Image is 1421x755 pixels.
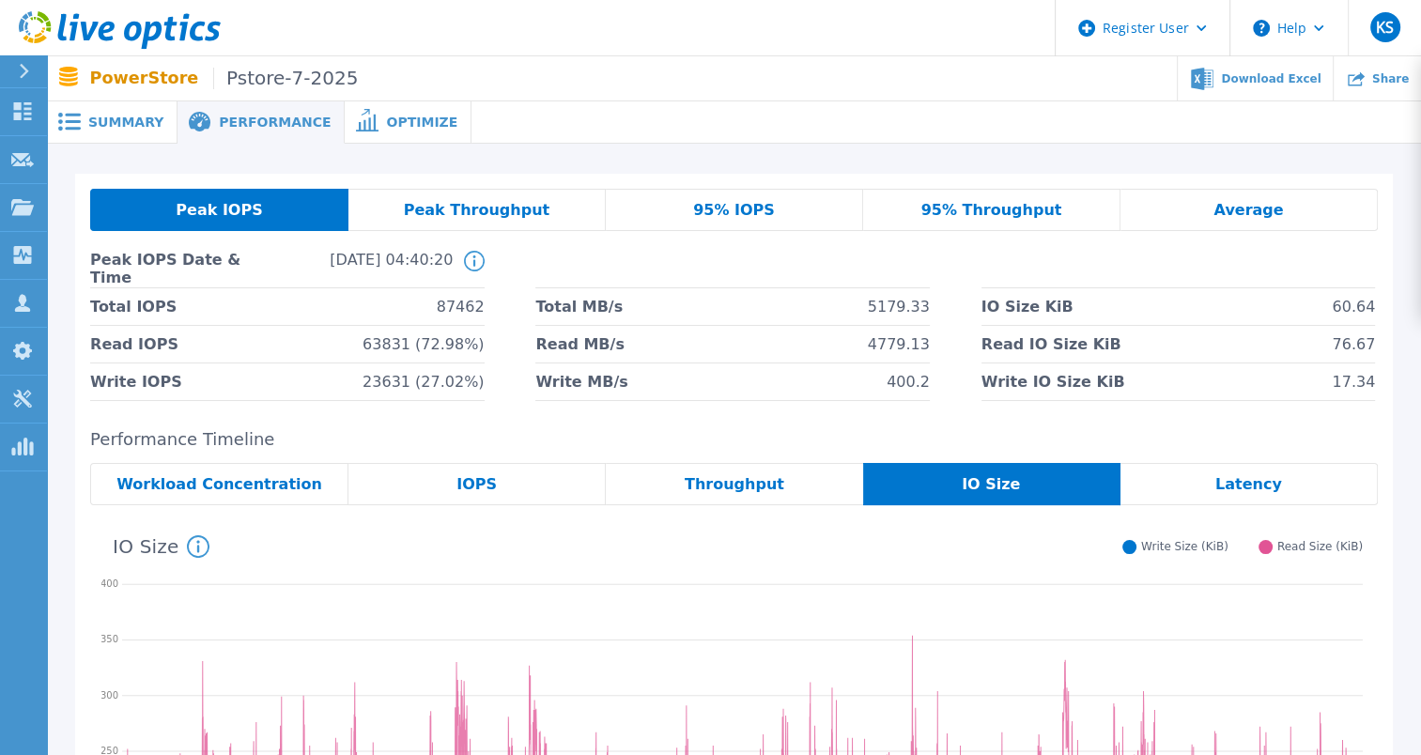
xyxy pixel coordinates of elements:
span: Summary [88,116,163,129]
span: Peak IOPS Date & Time [90,251,271,287]
span: Total IOPS [90,288,177,325]
span: Pstore-7-2025 [213,68,358,89]
span: Workload Concentration [116,477,322,492]
span: 63831 (72.98%) [363,326,484,362]
span: 76.67 [1332,326,1375,362]
span: 23631 (27.02%) [363,363,484,400]
span: 4779.13 [868,326,930,362]
text: 350 [100,635,118,645]
span: IO Size [962,477,1020,492]
span: Throughput [685,477,784,492]
span: Write Size (KiB) [1141,540,1228,554]
span: IOPS [456,477,497,492]
text: 400 [100,578,118,589]
p: PowerStore [90,68,359,89]
span: IO Size KiB [981,288,1073,325]
text: 300 [100,690,118,701]
span: Performance [219,116,331,129]
span: Optimize [386,116,457,129]
span: Latency [1215,477,1282,492]
span: Read MB/s [535,326,624,362]
span: 400.2 [887,363,930,400]
span: Write MB/s [535,363,627,400]
span: KS [1376,20,1394,35]
span: Write IO Size KiB [981,363,1125,400]
span: 87462 [437,288,485,325]
span: 95% Throughput [921,203,1062,218]
span: Read IOPS [90,326,178,362]
span: Peak IOPS [176,203,262,218]
h2: Performance Timeline [90,430,1378,450]
span: Download Excel [1221,73,1321,85]
span: 95% IOPS [693,203,775,218]
span: 60.64 [1332,288,1375,325]
span: Write IOPS [90,363,182,400]
span: Peak Throughput [404,203,550,218]
span: Average [1213,203,1283,218]
span: Total MB/s [535,288,623,325]
span: Share [1372,73,1409,85]
span: 17.34 [1332,363,1375,400]
span: Read Size (KiB) [1277,540,1363,554]
span: [DATE] 04:40:20 [271,251,453,287]
span: Read IO Size KiB [981,326,1121,362]
h4: IO Size [113,535,209,558]
span: 5179.33 [868,288,930,325]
